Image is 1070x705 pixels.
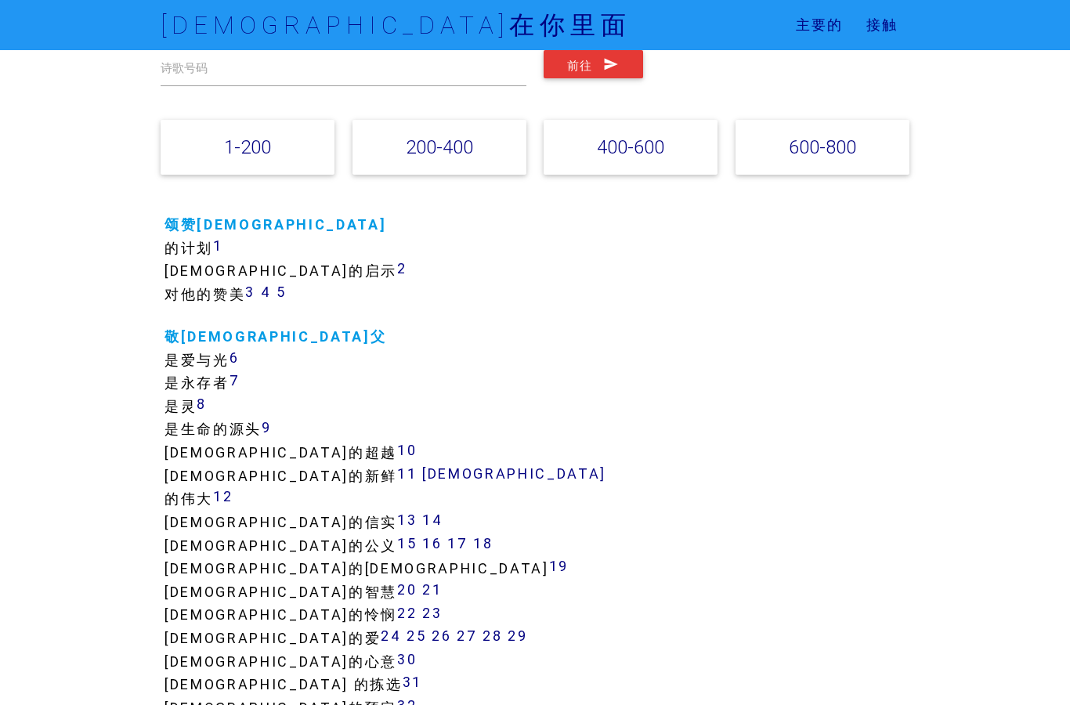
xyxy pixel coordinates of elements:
a: 3 [245,283,255,301]
a: 11 [DEMOGRAPHIC_DATA] [397,465,606,483]
font: [DEMOGRAPHIC_DATA]的公义 [164,536,397,554]
a: 19 [549,557,569,575]
font: 是灵 [164,397,197,415]
font: 接触 [866,16,898,34]
font: 诗歌号码 [161,60,208,75]
a: 9 [262,418,272,436]
font: [DEMOGRAPHIC_DATA]的爱 [164,629,381,647]
a: 18 [473,534,493,552]
a: 1 [213,237,223,255]
font: 敬[DEMOGRAPHIC_DATA]父 [164,327,386,345]
iframe: Chat [1003,634,1058,693]
a: 1-200 [224,136,271,158]
a: 200-400 [406,136,473,158]
a: 14 [422,511,443,529]
a: 25 [407,627,426,645]
font: [DEMOGRAPHIC_DATA]的智慧 [164,583,397,601]
font: [DEMOGRAPHIC_DATA] 的拣选 [164,675,403,693]
a: 23 [422,604,442,622]
font: [DEMOGRAPHIC_DATA]的[DEMOGRAPHIC_DATA] [164,559,549,577]
a: 20 [397,580,417,598]
font: [DEMOGRAPHIC_DATA]的心意 [164,652,397,670]
a: 5 [277,283,287,301]
a: 27 [457,627,477,645]
font: 是永存者 [164,374,230,392]
a: 400-600 [597,136,664,158]
font: [DEMOGRAPHIC_DATA]的怜悯 [164,606,397,624]
button: 前往 [544,50,643,78]
font: [DEMOGRAPHIC_DATA]的超越 [164,443,397,461]
font: 主要的 [796,16,843,34]
a: 4 [261,283,272,301]
font: 前往 [567,58,591,73]
a: 7 [230,371,240,389]
font: 对他的赞美 [164,285,245,303]
a: 31 [403,673,422,691]
a: 29 [508,627,527,645]
font: [DEMOGRAPHIC_DATA]的新鲜 [164,466,397,484]
a: 13 [397,511,417,529]
a: 600-800 [789,136,856,158]
font: 是爱与光 [164,350,230,368]
font: 是生命的源头 [164,420,262,438]
a: 6 [230,349,240,367]
a: 12 [213,487,233,505]
a: 8 [197,395,207,413]
font: 颂赞[DEMOGRAPHIC_DATA] [164,215,386,233]
a: 30 [397,650,417,668]
a: 21 [422,580,442,598]
a: 10 [397,441,417,459]
font: 的计划 [164,238,213,256]
a: 24 [381,627,401,645]
a: 15 [397,534,417,552]
a: 22 [397,604,417,622]
a: 28 [483,627,502,645]
a: 16 [422,534,442,552]
a: 26 [432,627,451,645]
a: 2 [397,259,407,277]
font: [DEMOGRAPHIC_DATA]在你里面 [161,9,631,40]
font: [DEMOGRAPHIC_DATA]的启示 [164,262,397,280]
a: 17 [447,534,468,552]
font: [DEMOGRAPHIC_DATA]的信实 [164,513,397,531]
font: 的伟大 [164,490,213,508]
